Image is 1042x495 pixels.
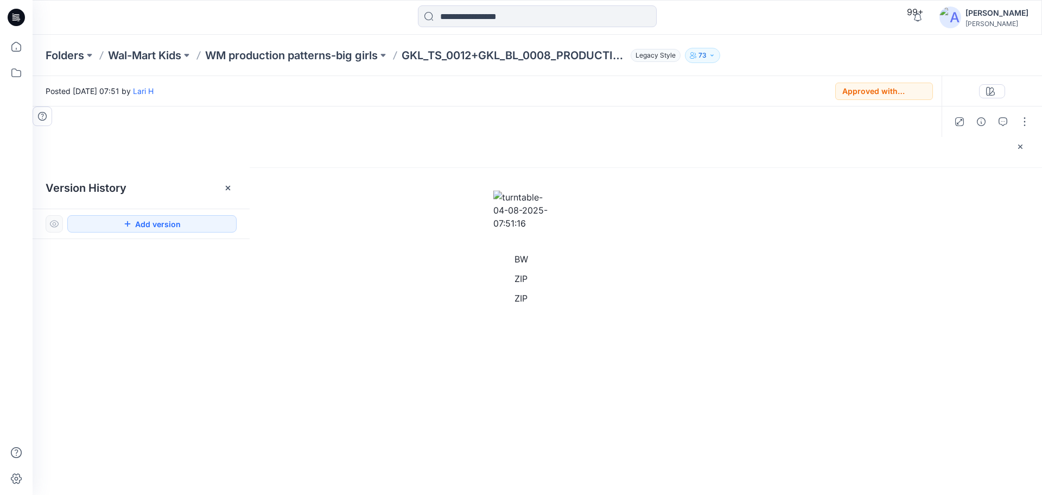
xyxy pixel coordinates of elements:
div: [PERSON_NAME] [965,7,1028,20]
a: Lari H [133,86,154,96]
span: Version History [46,181,126,195]
button: Add version [67,215,237,233]
a: Folders [46,48,84,63]
p: GKL_TS_0012+GKL_BL_0008_PRODUCTION PATTERN [402,48,626,63]
button: Details [973,113,990,130]
img: avatar [939,7,961,28]
span: Legacy Style [631,49,681,62]
div: [PERSON_NAME] [965,20,1028,28]
a: Wal-Mart Kids [108,48,181,63]
button: Close [224,184,232,192]
button: 73 [685,48,720,63]
a: WM production patterns-big girls [205,48,378,63]
span: BW [514,254,528,265]
span: ZIP [514,293,528,304]
button: Legacy Style [626,48,681,63]
img: turntable-04-08-2025-07:51:16 [493,191,549,230]
span: ZIP [514,273,528,284]
p: 73 [698,49,707,61]
span: 99+ [907,7,924,17]
button: Show Hidden Versions [46,215,63,233]
span: Posted [DATE] 07:51 by [46,85,154,97]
